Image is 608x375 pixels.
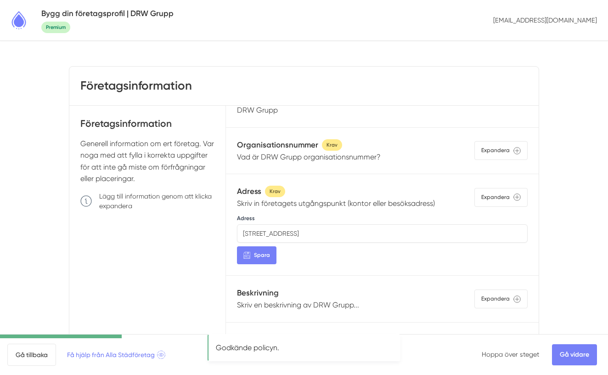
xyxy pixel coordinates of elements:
img: Alla Städföretag [7,9,30,32]
h5: Bygg din företagsprofil | DRW Grupp [41,7,174,20]
p: Skriv in företagets utgångspunkt (kontor eller besöksadress) [237,198,435,209]
h4: Företagsinformation [80,117,214,137]
div: Expandera [474,290,528,308]
h5: Beskrivning [237,287,359,299]
div: Expandera [474,141,528,160]
span: Krav [322,139,342,151]
span: Krav [265,186,285,197]
div: Expandera [474,188,528,207]
p: Lägg till information genom att klicka expandera [99,192,214,210]
span: Spara [254,251,270,260]
h5: Adress [237,185,261,198]
a: Hoppa över steget [482,351,539,358]
p: Vad är DRW Grupp organisationsnummer? [237,151,381,163]
p: Generell information om ert företag. Var noga med att fylla i korrekta uppgifter för att inte gå ... [80,138,214,185]
span: Få hjälp från Alla Städföretag [67,350,165,360]
h5: Organisationsnummer [237,139,318,151]
span: Premium [41,22,70,33]
a: Gå vidare [552,344,597,365]
p: Skriv en beskrivning av DRW Grupp... [237,299,359,311]
p: Godkände policyn. [216,342,392,353]
label: Adress [237,215,255,222]
h3: Företagsinformation [80,78,192,94]
p: [EMAIL_ADDRESS][DOMAIN_NAME] [490,12,601,28]
input: Adress [237,224,528,243]
h5: E-postadress [237,334,363,346]
button: Spara [237,246,276,264]
p: DRW Grupp [237,104,314,116]
a: Gå tillbaka [7,344,56,366]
